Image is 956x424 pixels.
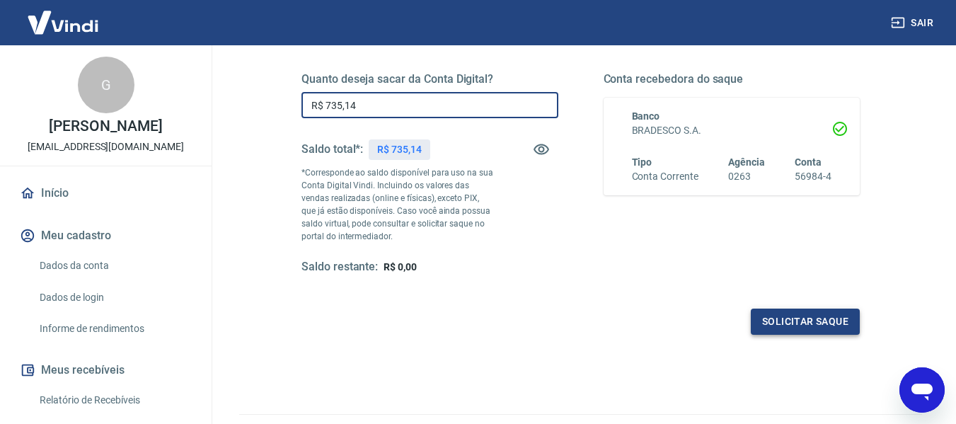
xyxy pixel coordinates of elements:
[78,57,134,113] div: G
[795,169,831,184] h6: 56984-4
[17,220,195,251] button: Meu cadastro
[728,156,765,168] span: Agência
[751,309,860,335] button: Solicitar saque
[34,283,195,312] a: Dados de login
[49,119,162,134] p: [PERSON_NAME]
[17,355,195,386] button: Meus recebíveis
[28,139,184,154] p: [EMAIL_ADDRESS][DOMAIN_NAME]
[632,169,698,184] h6: Conta Corrente
[632,156,652,168] span: Tipo
[384,261,417,273] span: R$ 0,00
[301,260,378,275] h5: Saldo restante:
[301,166,494,243] p: *Corresponde ao saldo disponível para uso na sua Conta Digital Vindi. Incluindo os valores das ve...
[301,142,363,156] h5: Saldo total*:
[795,156,822,168] span: Conta
[632,123,832,138] h6: BRADESCO S.A.
[377,142,422,157] p: R$ 735,14
[899,367,945,413] iframe: Botão para abrir a janela de mensagens
[301,72,558,86] h5: Quanto deseja sacar da Conta Digital?
[728,169,765,184] h6: 0263
[34,314,195,343] a: Informe de rendimentos
[632,110,660,122] span: Banco
[17,1,109,44] img: Vindi
[34,251,195,280] a: Dados da conta
[17,178,195,209] a: Início
[604,72,860,86] h5: Conta recebedora do saque
[888,10,939,36] button: Sair
[34,386,195,415] a: Relatório de Recebíveis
